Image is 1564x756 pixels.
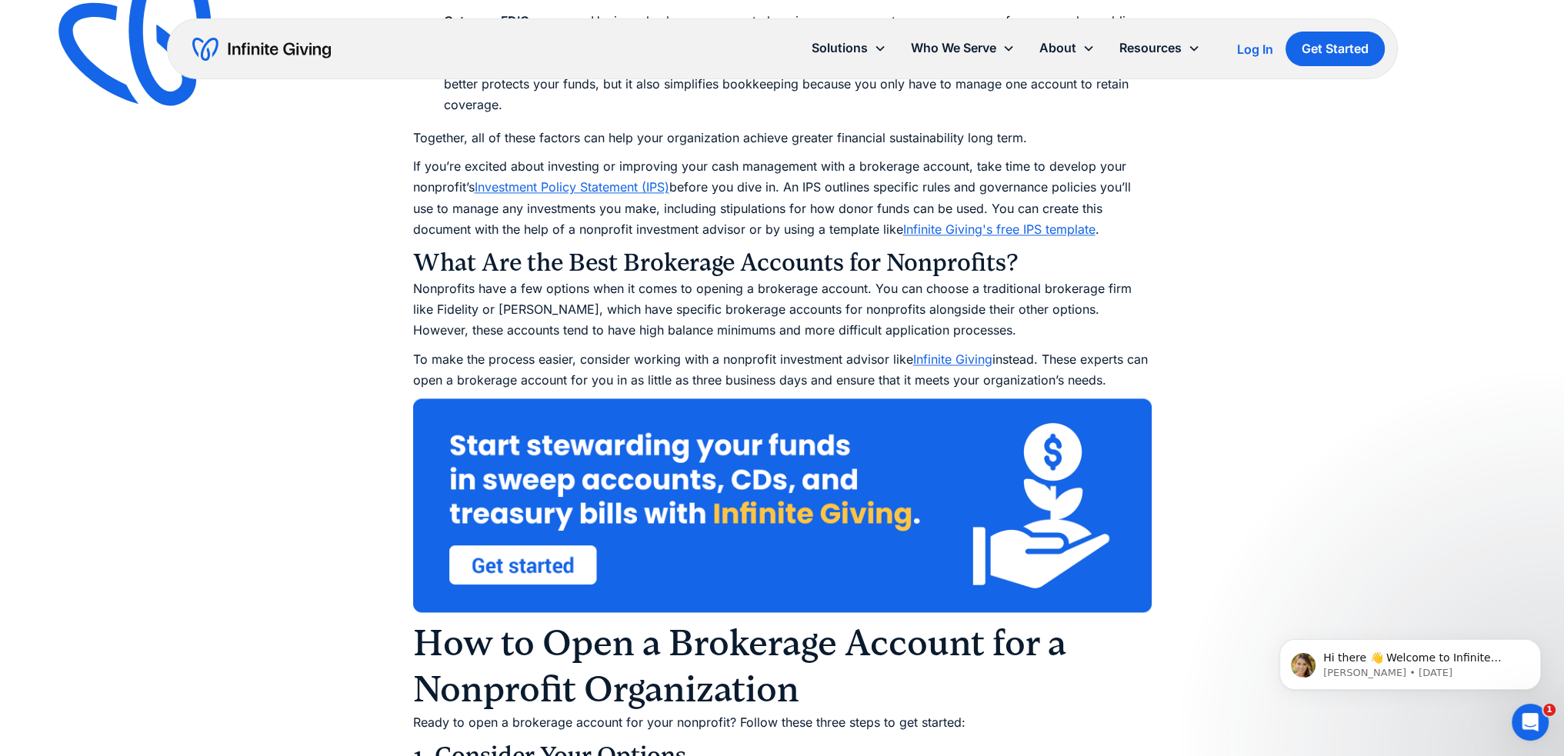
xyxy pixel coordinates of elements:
div: Who We Serve [911,38,996,58]
p: Together, all of these factors can help your organization achieve greater financial sustainabilit... [413,128,1152,148]
iframe: Intercom notifications message [1256,607,1564,714]
div: Solutions [799,32,899,65]
iframe: Intercom live chat [1512,704,1549,741]
div: Log In [1237,43,1273,55]
a: Log In [1237,40,1273,58]
strong: Get more FDIC coverage. [444,13,591,28]
li: Having a brokerage account also gives you access to a for your cash, enabling you to get more FDI... [444,11,1152,115]
div: Resources [1119,38,1182,58]
h2: How to Open a Brokerage Account for a Nonprofit Organization [413,620,1152,712]
div: About [1027,32,1107,65]
p: Ready to open a brokerage account for your nonprofit? Follow these three steps to get started: [413,712,1152,733]
a: Get Started [1286,32,1385,66]
a: Infinite Giving [913,351,992,367]
a: home [192,37,331,62]
span: 1 [1543,704,1556,716]
div: Resources [1107,32,1212,65]
div: Solutions [812,38,868,58]
p: If you’re excited about investing or improving your cash management with a brokerage account, tak... [413,156,1152,240]
p: Nonprofits have a few options when it comes to opening a brokerage account. You can choose a trad... [413,278,1152,341]
div: About [1039,38,1076,58]
img: Start stewarding your funds in sweep accounts, CDs, and treasury bills with Infinite Giving. Clic... [413,398,1152,612]
h3: What Are the Best Brokerage Accounts for Nonprofits? [413,248,1152,278]
a: Investment Policy Statement (IPS) [475,179,669,195]
a: Infinite Giving's free IPS template [903,221,1095,237]
a: sweep program [914,13,1005,28]
div: Who We Serve [899,32,1027,65]
p: To make the process easier, consider working with a nonprofit investment advisor like instead. Th... [413,349,1152,391]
